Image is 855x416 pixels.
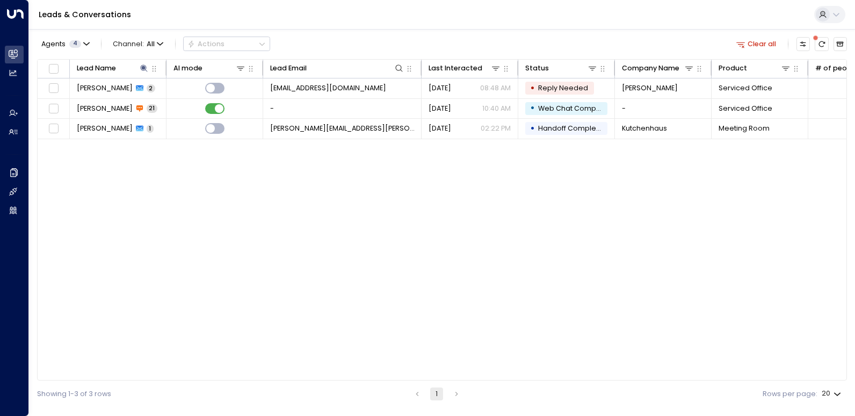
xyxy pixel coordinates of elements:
[147,84,155,92] span: 2
[270,124,415,133] span: roger.wallace@kutchenhaus.co.uk
[77,104,133,113] span: Roger
[530,100,535,117] div: •
[480,83,511,93] p: 08:48 AM
[834,37,847,51] button: Archived Leads
[719,104,772,113] span: Serviced Office
[622,83,678,93] span: Martin Arnold
[173,62,247,74] div: AI mode
[733,37,780,51] button: Clear all
[538,83,588,92] span: Reply Needed
[429,62,482,74] div: Last Interacted
[481,124,511,133] p: 02:22 PM
[429,104,451,113] span: Sep 17, 2025
[429,124,451,133] span: Mar 07, 2025
[538,104,614,113] span: Web Chat Completed
[763,389,817,399] label: Rows per page:
[147,40,155,48] span: All
[47,103,60,115] span: Toggle select row
[47,123,60,135] span: Toggle select row
[719,124,770,133] span: Meeting Room
[183,37,270,51] div: Button group with a nested menu
[39,9,131,20] a: Leads & Conversations
[47,82,60,95] span: Toggle select row
[615,99,712,119] td: -
[270,62,405,74] div: Lead Email
[719,62,792,74] div: Product
[173,62,202,74] div: AI mode
[109,37,167,51] span: Channel:
[263,99,422,119] td: -
[429,62,502,74] div: Last Interacted
[77,124,133,133] span: Roger Wallace
[815,37,828,51] span: There are new threads available. Refresh the grid to view the latest updates.
[77,83,133,93] span: Roger Arnold
[69,40,81,48] span: 4
[525,62,549,74] div: Status
[187,40,224,48] div: Actions
[147,125,154,133] span: 1
[796,37,810,51] button: Customize
[270,62,307,74] div: Lead Email
[530,80,535,97] div: •
[270,83,386,93] span: rarnold@martinarnold.co.uk
[41,41,66,48] span: Agents
[525,62,598,74] div: Status
[109,37,167,51] button: Channel:All
[622,62,679,74] div: Company Name
[410,388,464,400] nav: pagination navigation
[719,62,747,74] div: Product
[183,37,270,51] button: Actions
[429,83,451,93] span: Oct 10, 2025
[622,62,695,74] div: Company Name
[530,120,535,137] div: •
[147,104,157,112] span: 21
[37,389,111,399] div: Showing 1-3 of 3 rows
[482,104,511,113] p: 10:40 AM
[622,124,667,133] span: Kutchenhaus
[77,62,116,74] div: Lead Name
[47,62,60,75] span: Toggle select all
[538,124,608,133] span: Handoff Completed
[430,388,443,400] button: page 1
[822,386,843,401] div: 20
[37,37,93,51] button: Agents4
[77,62,150,74] div: Lead Name
[719,83,772,93] span: Serviced Office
